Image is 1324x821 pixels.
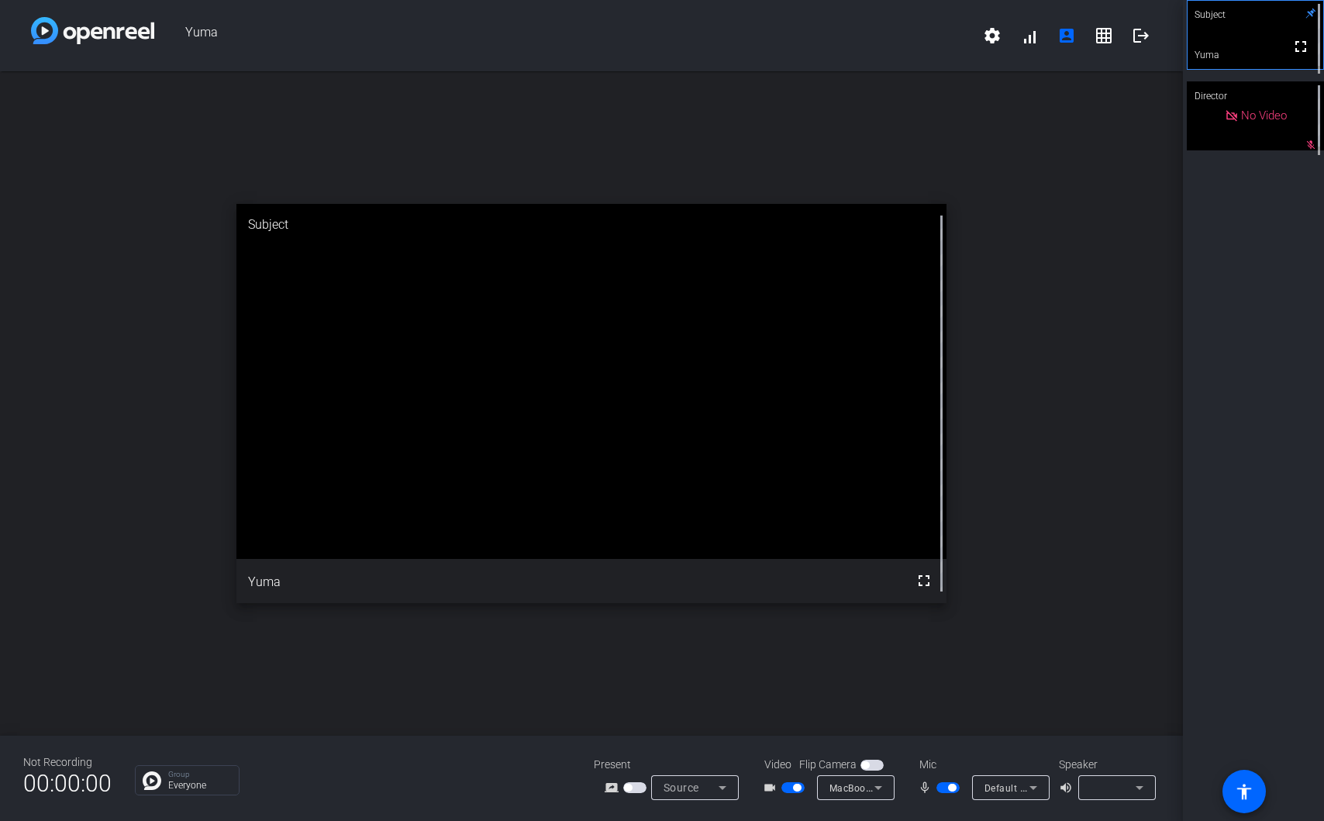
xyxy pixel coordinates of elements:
[605,778,623,797] mat-icon: screen_share_outline
[983,26,1002,45] mat-icon: settings
[1235,782,1253,801] mat-icon: accessibility
[236,204,946,246] div: Subject
[1095,26,1113,45] mat-icon: grid_on
[1132,26,1150,45] mat-icon: logout
[168,771,231,778] p: Group
[904,757,1059,773] div: Mic
[143,771,161,790] img: Chat Icon
[1187,81,1324,111] div: Director
[1011,17,1048,54] button: signal_cellular_alt
[23,754,112,771] div: Not Recording
[1059,757,1152,773] div: Speaker
[31,17,154,44] img: white-gradient.svg
[664,781,699,794] span: Source
[764,757,791,773] span: Video
[154,17,974,54] span: Yuma
[763,778,781,797] mat-icon: videocam_outline
[829,781,987,794] span: MacBook Pro Camera (0000:0001)
[1241,109,1287,122] span: No Video
[918,778,936,797] mat-icon: mic_none
[1059,778,1077,797] mat-icon: volume_up
[799,757,857,773] span: Flip Camera
[594,757,749,773] div: Present
[1057,26,1076,45] mat-icon: account_box
[168,781,231,790] p: Everyone
[23,764,112,802] span: 00:00:00
[1291,37,1310,56] mat-icon: fullscreen
[984,781,1184,794] span: Default - MacBook Pro Microphone (Built-in)
[915,571,933,590] mat-icon: fullscreen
